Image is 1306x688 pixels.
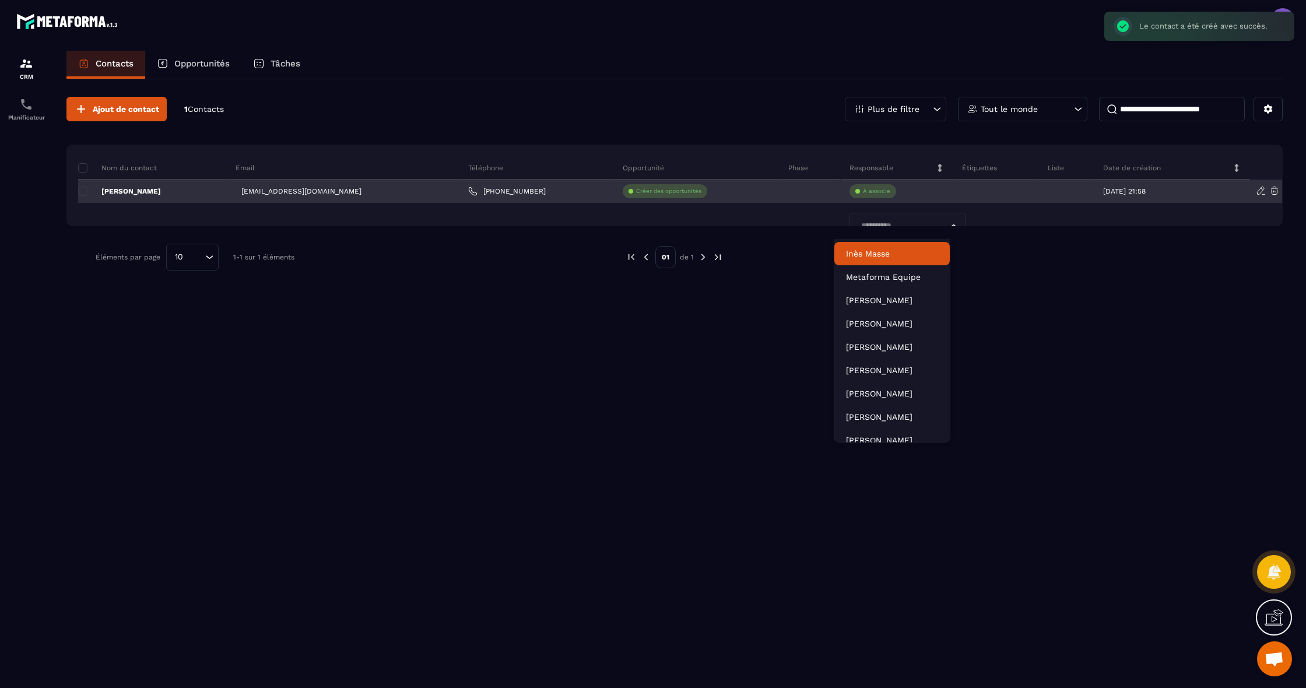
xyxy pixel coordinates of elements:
[241,51,312,79] a: Tâches
[233,253,294,261] p: 1-1 sur 1 éléments
[868,105,919,113] p: Plus de filtre
[236,163,255,173] p: Email
[712,252,723,262] img: next
[468,187,546,196] a: [PHONE_NUMBER]
[468,163,503,173] p: Téléphone
[16,10,121,32] img: logo
[184,104,224,115] p: 1
[680,252,694,262] p: de 1
[19,57,33,71] img: formation
[1257,641,1292,676] div: Ouvrir le chat
[78,187,161,196] p: [PERSON_NAME]
[19,97,33,111] img: scheduler
[78,163,157,173] p: Nom du contact
[981,105,1038,113] p: Tout le monde
[3,73,50,80] p: CRM
[66,51,145,79] a: Contacts
[96,253,160,261] p: Éléments par page
[93,103,159,115] span: Ajout de contact
[846,341,938,353] p: Terry Deplanque
[863,187,890,195] p: À associe
[846,364,938,376] p: Kathy Monteiro
[849,163,893,173] p: Responsable
[655,246,676,268] p: 01
[66,97,167,121] button: Ajout de contact
[3,89,50,129] a: schedulerschedulerPlanificateur
[1103,163,1161,173] p: Date de création
[171,251,187,264] span: 10
[3,114,50,121] p: Planificateur
[3,48,50,89] a: formationformationCRM
[96,58,134,69] p: Contacts
[849,213,966,240] div: Search for option
[166,244,219,271] div: Search for option
[187,251,202,264] input: Search for option
[174,58,230,69] p: Opportunités
[623,163,664,173] p: Opportunité
[846,271,938,283] p: Metaforma Equipe
[1103,187,1146,195] p: [DATE] 21:58
[846,411,938,423] p: Camille Equilbec
[962,163,997,173] p: Étiquettes
[698,252,708,262] img: next
[846,248,938,259] p: Inès Masse
[846,318,938,329] p: Robin Pontoise
[636,187,701,195] p: Créer des opportunités
[846,434,938,446] p: Anne-Laure Duporge
[145,51,241,79] a: Opportunités
[846,388,938,399] p: Aurore Loizeau
[271,58,300,69] p: Tâches
[641,252,651,262] img: prev
[188,104,224,114] span: Contacts
[788,163,808,173] p: Phase
[626,252,637,262] img: prev
[857,220,947,233] input: Search for option
[846,294,938,306] p: Marjorie Falempin
[1048,163,1064,173] p: Liste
